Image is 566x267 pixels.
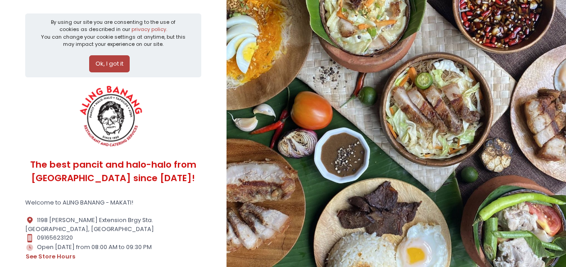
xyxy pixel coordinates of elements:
div: By using our site you are consenting to the use of cookies as described in our You can change you... [41,18,186,48]
button: see store hours [25,252,76,262]
div: The best pancit and halo-halo from [GEOGRAPHIC_DATA] since [DATE]! [25,151,201,192]
div: 1198 [PERSON_NAME] Extension Brgy Sta. [GEOGRAPHIC_DATA], [GEOGRAPHIC_DATA] [25,216,201,234]
div: Open [DATE] from 08:00 AM to 09:30 PM [25,243,201,262]
a: privacy policy. [131,26,167,33]
div: 09165623120 [25,233,201,242]
img: ALING BANANG [74,83,149,151]
div: Welcome to ALING BANANG - MAKATI! [25,198,201,207]
button: Ok, I got it [89,55,130,72]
